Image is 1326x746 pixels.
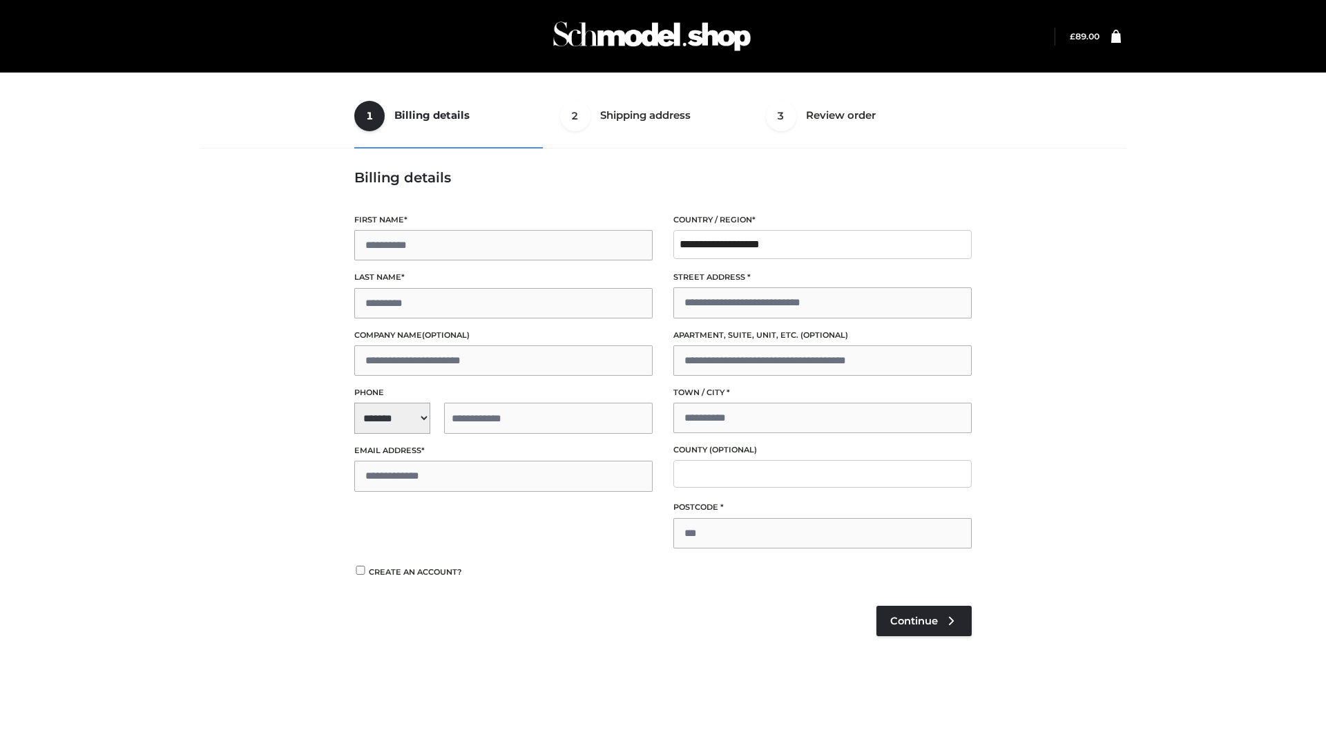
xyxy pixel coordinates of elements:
[548,9,756,64] img: Schmodel Admin 964
[1070,31,1075,41] span: £
[354,213,653,227] label: First name
[354,566,367,575] input: Create an account?
[354,386,653,399] label: Phone
[673,213,972,227] label: Country / Region
[369,567,462,577] span: Create an account?
[1070,31,1099,41] bdi: 89.00
[354,169,972,186] h3: Billing details
[800,330,848,340] span: (optional)
[673,501,972,514] label: Postcode
[354,444,653,457] label: Email address
[673,386,972,399] label: Town / City
[673,443,972,457] label: County
[673,329,972,342] label: Apartment, suite, unit, etc.
[876,606,972,636] a: Continue
[1070,31,1099,41] a: £89.00
[709,445,757,455] span: (optional)
[422,330,470,340] span: (optional)
[354,329,653,342] label: Company name
[354,271,653,284] label: Last name
[673,271,972,284] label: Street address
[890,615,938,627] span: Continue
